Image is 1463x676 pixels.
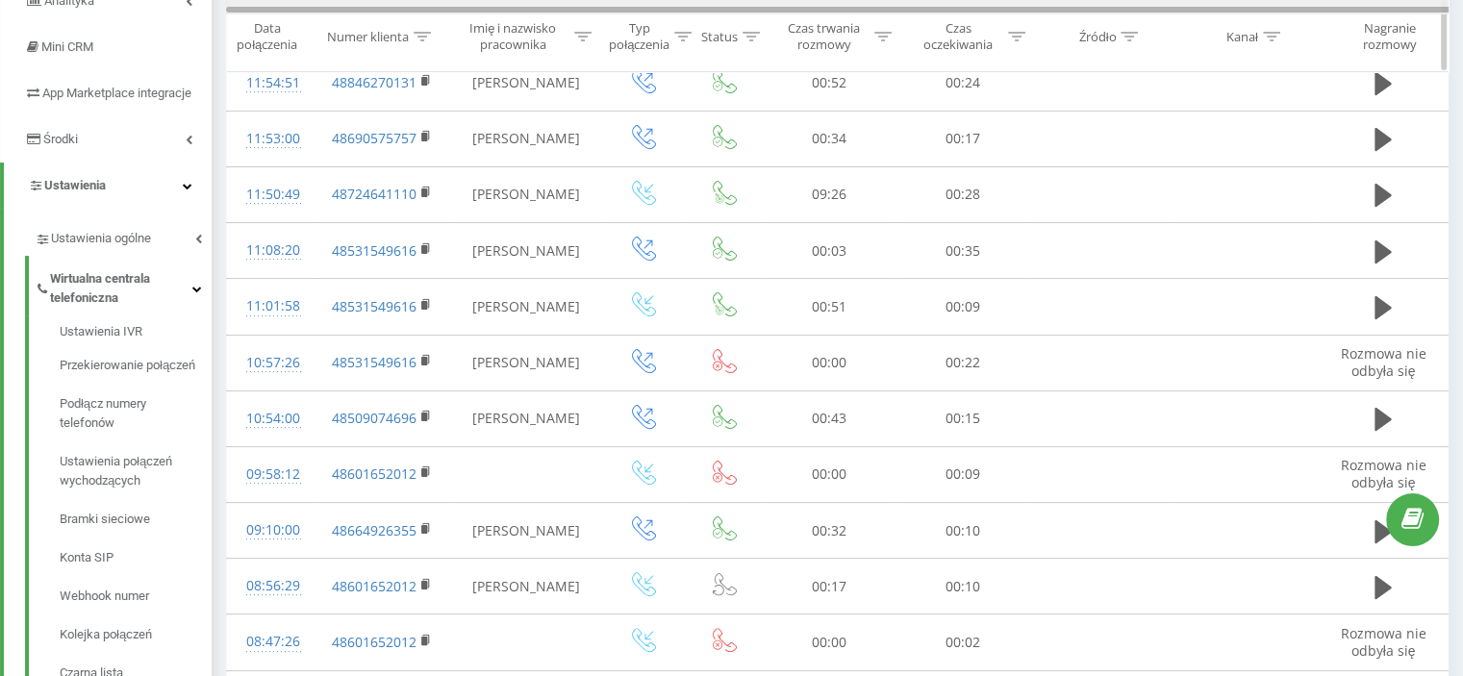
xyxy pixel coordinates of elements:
[35,256,212,315] a: Wirtualna centrala telefoniczna
[332,73,416,91] a: 48846270131
[895,614,1029,670] td: 00:02
[701,28,738,44] div: Status
[60,500,212,538] a: Bramki sieciowe
[44,178,106,192] span: Ustawienia
[246,623,293,661] div: 08:47:26
[451,503,601,559] td: [PERSON_NAME]
[1226,28,1258,44] div: Kanał
[451,166,601,222] td: [PERSON_NAME]
[246,344,293,382] div: 10:57:26
[332,241,416,260] a: 48531549616
[332,409,416,427] a: 48509074696
[762,614,895,670] td: 00:00
[895,335,1029,390] td: 00:22
[451,559,601,614] td: [PERSON_NAME]
[60,322,142,341] span: Ustawienia IVR
[895,223,1029,279] td: 00:35
[227,20,307,53] div: Data połączenia
[451,335,601,390] td: [PERSON_NAME]
[457,20,569,53] div: Imię i nazwisko pracownika
[332,297,416,315] a: 48531549616
[60,346,212,385] a: Przekierowanie połączeń
[50,269,192,308] span: Wirtualna centrala telefoniczna
[895,279,1029,335] td: 00:09
[332,577,416,595] a: 48601652012
[895,503,1029,559] td: 00:10
[914,20,1003,53] div: Czas oczekiwania
[327,28,409,44] div: Numer klienta
[762,503,895,559] td: 00:32
[895,390,1029,446] td: 00:15
[60,385,212,442] a: Podłącz numery telefonów
[43,132,78,146] span: Środki
[60,442,212,500] a: Ustawienia połączeń wychodzących
[60,625,152,644] span: Kolejka połączeń
[246,456,293,493] div: 09:58:12
[762,279,895,335] td: 00:51
[51,229,151,248] span: Ustawienia ogólne
[246,567,293,605] div: 08:56:29
[60,452,202,490] span: Ustawienia połączeń wychodzących
[451,111,601,166] td: [PERSON_NAME]
[762,166,895,222] td: 09:26
[451,223,601,279] td: [PERSON_NAME]
[762,335,895,390] td: 00:00
[60,394,202,433] span: Podłącz numery telefonów
[246,512,293,549] div: 09:10:00
[332,185,416,203] a: 48724641110
[60,538,212,577] a: Konta SIP
[4,163,212,209] a: Ustawienia
[895,446,1029,502] td: 00:09
[332,521,416,539] a: 48664926355
[332,353,416,371] a: 48531549616
[1340,624,1425,660] span: Rozmowa nie odbyła się
[246,288,293,325] div: 11:01:58
[895,559,1029,614] td: 00:10
[1079,28,1117,44] div: Źródło
[60,587,149,606] span: Webhook numer
[42,86,191,100] span: App Marketplace integracje
[895,55,1029,111] td: 00:24
[332,633,416,651] a: 48601652012
[1340,344,1425,380] span: Rozmowa nie odbyła się
[246,232,293,269] div: 11:08:20
[35,215,212,256] a: Ustawienia ogólne
[762,446,895,502] td: 00:00
[332,129,416,147] a: 48690575757
[762,55,895,111] td: 00:52
[762,223,895,279] td: 00:03
[895,166,1029,222] td: 00:28
[451,279,601,335] td: [PERSON_NAME]
[60,577,212,615] a: Webhook numer
[60,548,114,567] span: Konta SIP
[779,20,869,53] div: Czas trwania rozmowy
[762,559,895,614] td: 00:17
[451,55,601,111] td: [PERSON_NAME]
[246,400,293,438] div: 10:54:00
[41,39,93,54] span: Mini CRM
[60,615,212,654] a: Kolejka połączeń
[609,20,669,53] div: Typ połączenia
[246,64,293,102] div: 11:54:51
[762,390,895,446] td: 00:43
[60,510,150,529] span: Bramki sieciowe
[60,356,195,375] span: Przekierowanie połączeń
[1340,456,1425,491] span: Rozmowa nie odbyła się
[451,390,601,446] td: [PERSON_NAME]
[762,111,895,166] td: 00:34
[332,464,416,483] a: 48601652012
[895,111,1029,166] td: 00:17
[1337,20,1443,53] div: Nagranie rozmowy
[246,120,293,158] div: 11:53:00
[60,322,212,346] a: Ustawienia IVR
[246,176,293,213] div: 11:50:49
